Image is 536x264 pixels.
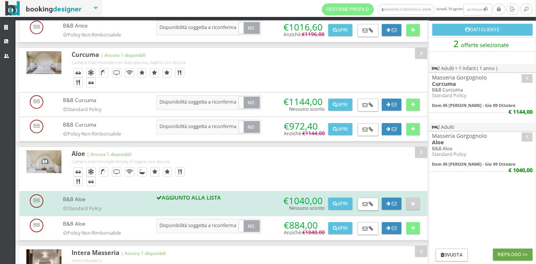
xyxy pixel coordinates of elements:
[432,102,516,108] b: Dom 05 [PERSON_NAME] - Gio 09 Ottobre
[378,4,435,15] a: Masseria Gorgognolo Admin
[432,24,533,36] button: Dati Cliente
[522,133,533,141] button: x
[322,3,374,15] a: Gestione Profilo
[464,4,492,15] button: Notifiche
[453,37,459,50] span: 2
[432,139,444,146] b: Aloe
[432,151,533,157] h5: Standard Policy
[508,166,533,174] b: € 1040,00
[432,133,533,139] h4: Masseria Gorgognolo
[436,249,468,261] button: Svuota
[493,249,533,261] button: Riepilogo >>
[432,65,498,72] span: 2 Adulti + 1 Infant ( 1 anno )
[522,74,533,83] button: x
[432,93,533,98] h5: Standard Policy
[432,74,533,81] h4: Masseria Gorgognolo
[322,3,493,15] span: lunedì, 18 agosto
[432,80,456,87] b: Curcuma
[5,1,82,16] img: BookingDesigner.com
[508,108,533,115] b: € 1144,00
[432,161,516,167] b: Dom 05 [PERSON_NAME] - Gio 09 Ottobre
[432,124,454,130] span: 2 Adulti
[432,146,533,151] h5: B&B Aloe
[459,39,511,51] span: offerte selezionate
[432,87,533,93] h5: B&B Curcuma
